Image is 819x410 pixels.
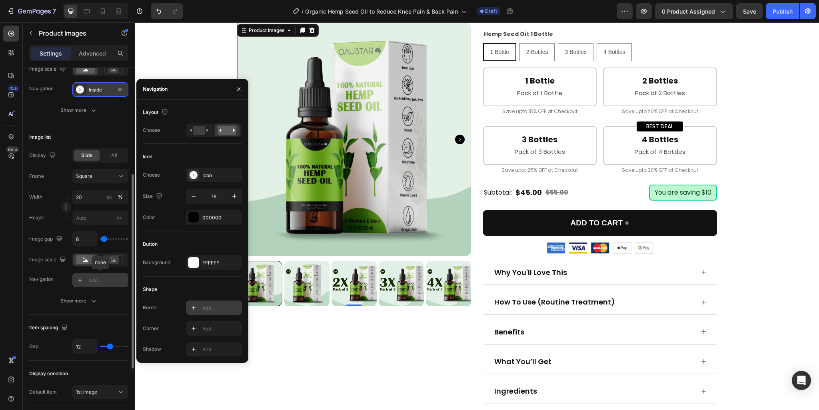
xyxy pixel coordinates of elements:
[202,305,240,312] div: Add...
[356,26,374,33] span: 1 Bottle
[773,7,793,16] div: Publish
[89,86,112,94] div: Inside
[410,164,434,177] div: $55.00
[356,124,454,135] p: Pack of 3 Bottles
[349,143,461,152] p: Save upto 25% OFF at Checkout
[392,26,413,33] span: 2 Bottles
[143,153,152,160] div: Icon
[469,26,490,33] span: 4 Bottles
[29,64,68,75] div: Image scale
[52,6,56,16] p: 7
[29,276,54,283] div: Navigation
[500,220,518,231] img: gempages_584944192325681981-e7ac3a66-b6ce-47a5-aeaf-119883307876.svg
[39,28,107,38] p: Product Images
[743,8,756,15] span: Save
[478,220,496,231] img: gempages_584944192325681981-79b5bedb-d044-4efb-b455-0846e03b5c29.svg
[29,133,51,141] div: Image list
[143,107,170,118] div: Layout
[662,7,715,16] span: 0 product assigned
[60,106,98,114] div: Show more
[76,173,92,180] span: Square
[475,52,575,64] h2: 2 Bottles
[116,215,122,221] span: px
[436,196,495,206] div: Add to cart +
[79,49,106,58] p: Advanced
[143,86,168,93] div: Navigation
[736,3,763,19] button: Save
[143,127,160,134] div: Choose
[143,214,155,221] div: Color
[349,85,461,94] p: Save upto 15% OFF at Checkout
[356,65,454,76] p: Pack of 1 Bottle
[72,385,128,399] button: 1st image
[106,193,112,201] div: px
[305,7,458,16] span: Organic Hemp Seed Oil to Reduce Knee Pain & Back Pain
[348,6,419,18] legend: Hemp Seed Oil: 1 Bottle
[73,339,97,354] input: Auto
[72,169,128,183] button: Square
[29,103,128,117] button: Show more
[360,364,402,373] p: Ingredients
[29,173,44,180] label: Frame
[29,214,44,221] label: Height
[143,304,158,311] div: Border
[511,99,539,109] p: BEST DEAL
[202,346,240,353] div: Add...
[143,346,161,353] div: Shadow
[476,124,574,135] p: Pack of 4 Bottles
[72,190,128,204] input: px%
[356,111,455,123] h2: 3 Bottles
[766,3,799,19] button: Publish
[360,305,390,314] p: Benefits
[143,259,170,266] div: Background
[116,192,125,202] button: px
[360,334,417,344] p: What You’ll Get
[29,343,38,350] div: Gap
[143,325,159,332] div: Corner
[151,3,183,19] div: Undo/Redo
[29,234,64,245] div: Image gap
[475,111,575,123] h2: 4 Bottles
[476,65,574,76] p: Pack of 2 Bottles
[469,85,581,94] p: Save upto 20% OFF at Checkout
[302,7,304,16] span: /
[380,163,408,177] div: $45.00
[792,371,811,390] div: Open Intercom Messenger
[434,220,452,231] img: gempages_584944192325681981-bee5f6a5-200d-4111-bc5c-bdaa0eb786f0.svg
[29,255,68,265] div: Image scale
[60,297,98,305] div: Show more
[360,245,432,255] span: Why You'll Love This
[29,322,69,333] div: Item spacing
[356,52,455,64] h2: 1 Bottle
[6,146,19,153] div: Beta
[29,370,68,377] div: Display condition
[430,26,451,33] span: 3 Bottles
[29,193,42,201] label: Width
[112,4,151,12] div: Product Images
[469,143,581,152] p: Save upto 30% OFF at Checkout
[412,220,430,231] img: gempages_584944192325681981-7f87efc5-880e-488c-9cbd-3d05581a6f91.svg
[29,150,57,161] div: Display
[349,165,377,176] p: Subtotal:
[72,211,128,225] input: px
[135,22,819,410] iframe: Design area
[89,277,126,284] div: Add...
[118,193,123,201] div: %
[143,191,164,202] div: Size
[202,325,240,332] div: Add...
[143,286,157,293] div: Shape
[515,163,581,177] pre: You are saving $10
[143,171,160,179] div: Choose
[202,259,240,267] div: FFFFFF
[29,294,128,308] button: Show more
[348,188,582,214] button: Add to cart +
[655,3,733,19] button: 0 product assigned
[81,152,92,159] span: Slide
[8,85,19,92] div: 450
[143,241,158,248] div: Button
[3,3,60,19] button: 7
[73,232,97,246] input: Auto
[456,220,474,231] img: gempages_584944192325681981-b3c8afb5-b36b-4035-8438-b9c5c090e6f7.svg
[76,389,97,395] span: 1st image
[104,192,114,202] button: %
